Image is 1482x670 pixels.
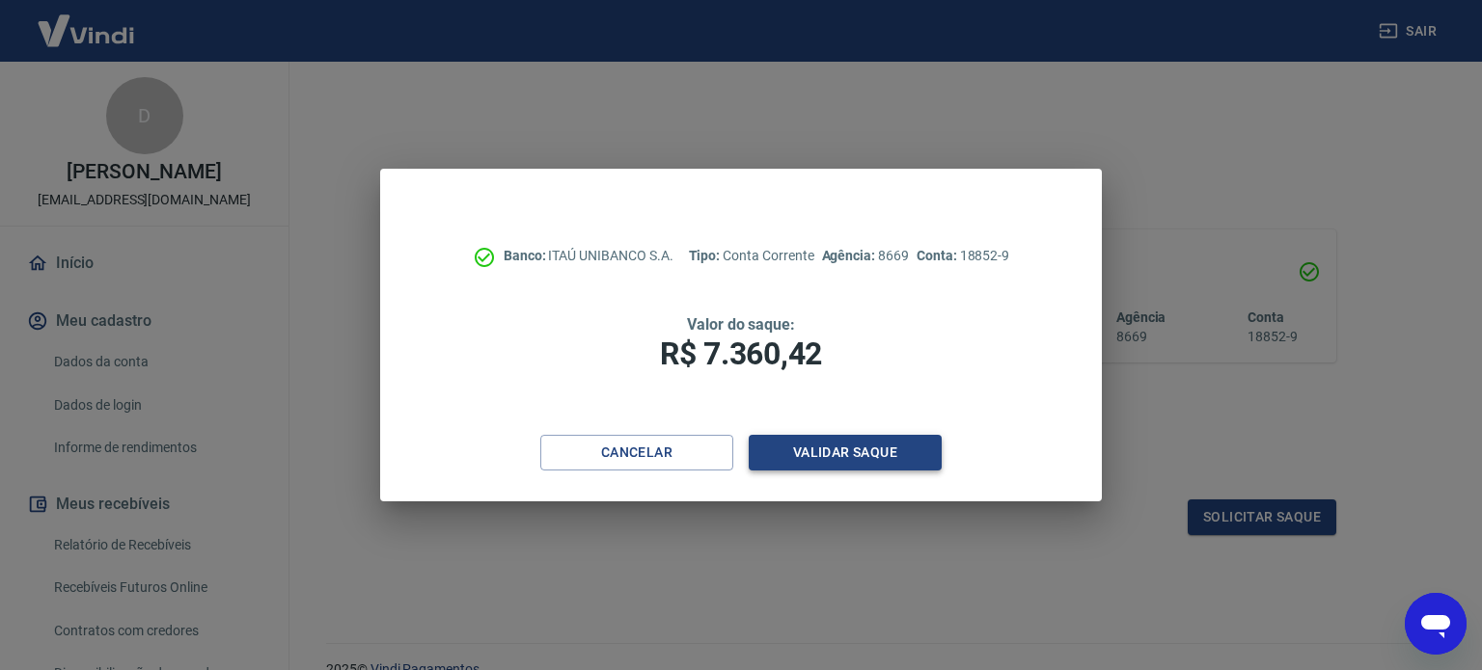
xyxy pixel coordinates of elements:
span: Tipo: [689,248,724,263]
span: Conta: [917,248,960,263]
button: Cancelar [540,435,733,470]
span: R$ 7.360,42 [660,335,822,372]
p: ITAÚ UNIBANCO S.A. [504,246,673,266]
iframe: Botão para abrir a janela de mensagens [1405,593,1467,655]
span: Valor do saque: [687,315,795,334]
span: Banco: [504,248,549,263]
span: Agência: [822,248,879,263]
p: 8669 [822,246,909,266]
p: 18852-9 [917,246,1009,266]
button: Validar saque [749,435,942,470]
p: Conta Corrente [689,246,814,266]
